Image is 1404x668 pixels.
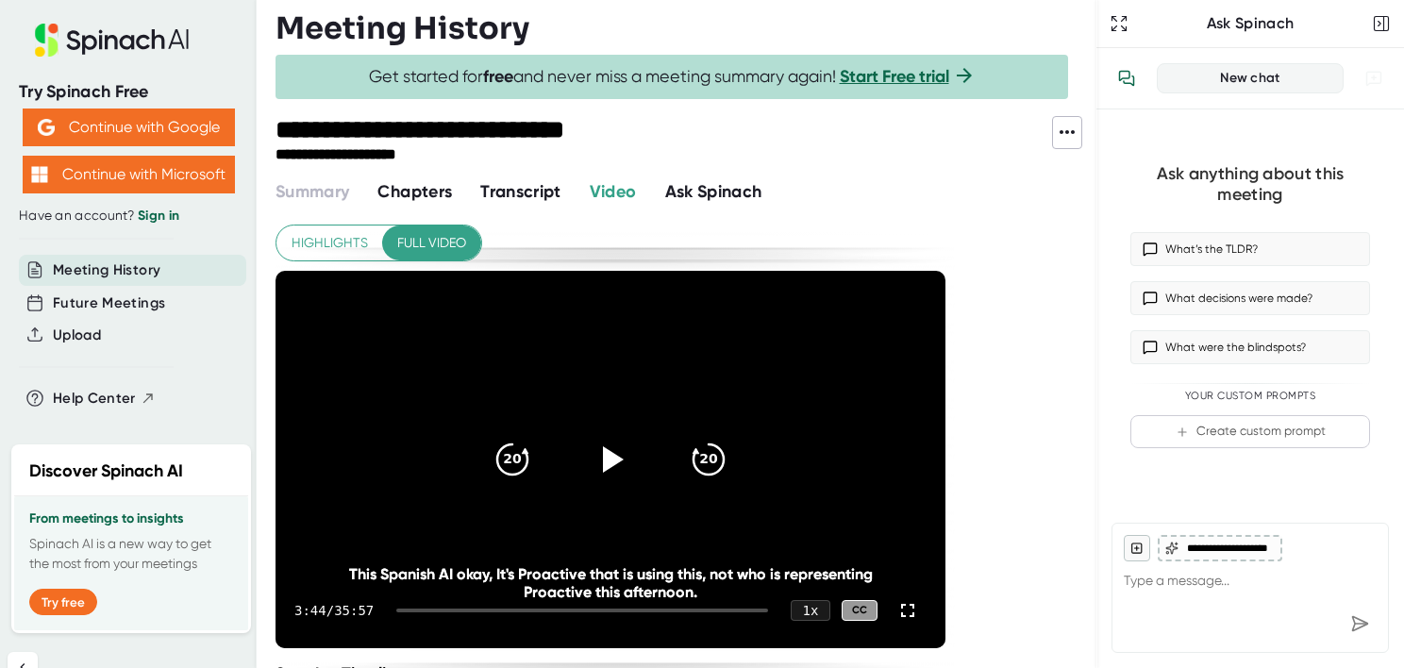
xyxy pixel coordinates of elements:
div: Send message [1343,607,1377,641]
div: Ask anything about this meeting [1130,163,1370,206]
img: Aehbyd4JwY73AAAAAElFTkSuQmCC [38,119,55,136]
button: Transcript [480,179,561,205]
div: This Spanish AI okay, It's Proactive that is using this, not who is representing Proactive this a... [343,565,878,601]
span: Highlights [292,231,368,255]
button: View conversation history [1108,59,1145,97]
button: Try free [29,589,97,615]
button: Close conversation sidebar [1368,10,1395,37]
span: Summary [276,181,349,202]
div: Ask Spinach [1132,14,1368,33]
button: Summary [276,179,349,205]
span: Help Center [53,388,136,409]
div: 1 x [791,600,830,621]
a: Sign in [138,208,179,224]
button: Expand to Ask Spinach page [1106,10,1132,37]
div: 3:44 / 35:57 [294,603,374,618]
button: Chapters [377,179,452,205]
button: What decisions were made? [1130,281,1370,315]
button: Create custom prompt [1130,415,1370,448]
div: Your Custom Prompts [1130,390,1370,403]
h3: Meeting History [276,10,529,46]
button: Meeting History [53,259,160,281]
span: Video [590,181,637,202]
span: Transcript [480,181,561,202]
button: Continue with Microsoft [23,156,235,193]
div: CC [842,600,877,622]
div: Have an account? [19,208,238,225]
button: What were the blindspots? [1130,330,1370,364]
button: Video [590,179,637,205]
button: Continue with Google [23,109,235,146]
b: free [483,66,513,87]
span: Chapters [377,181,452,202]
span: Full video [397,231,466,255]
h3: From meetings to insights [29,511,233,526]
p: Spinach AI is a new way to get the most from your meetings [29,534,233,574]
span: Ask Spinach [665,181,762,202]
button: Highlights [276,225,383,260]
span: Get started for and never miss a meeting summary again! [369,66,976,88]
button: Help Center [53,388,156,409]
button: Future Meetings [53,292,165,314]
h2: Discover Spinach AI [29,459,183,484]
div: New chat [1169,70,1331,87]
button: Ask Spinach [665,179,762,205]
div: Try Spinach Free [19,81,238,103]
button: What’s the TLDR? [1130,232,1370,266]
button: Upload [53,325,101,346]
button: Full video [382,225,481,260]
a: Start Free trial [840,66,949,87]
